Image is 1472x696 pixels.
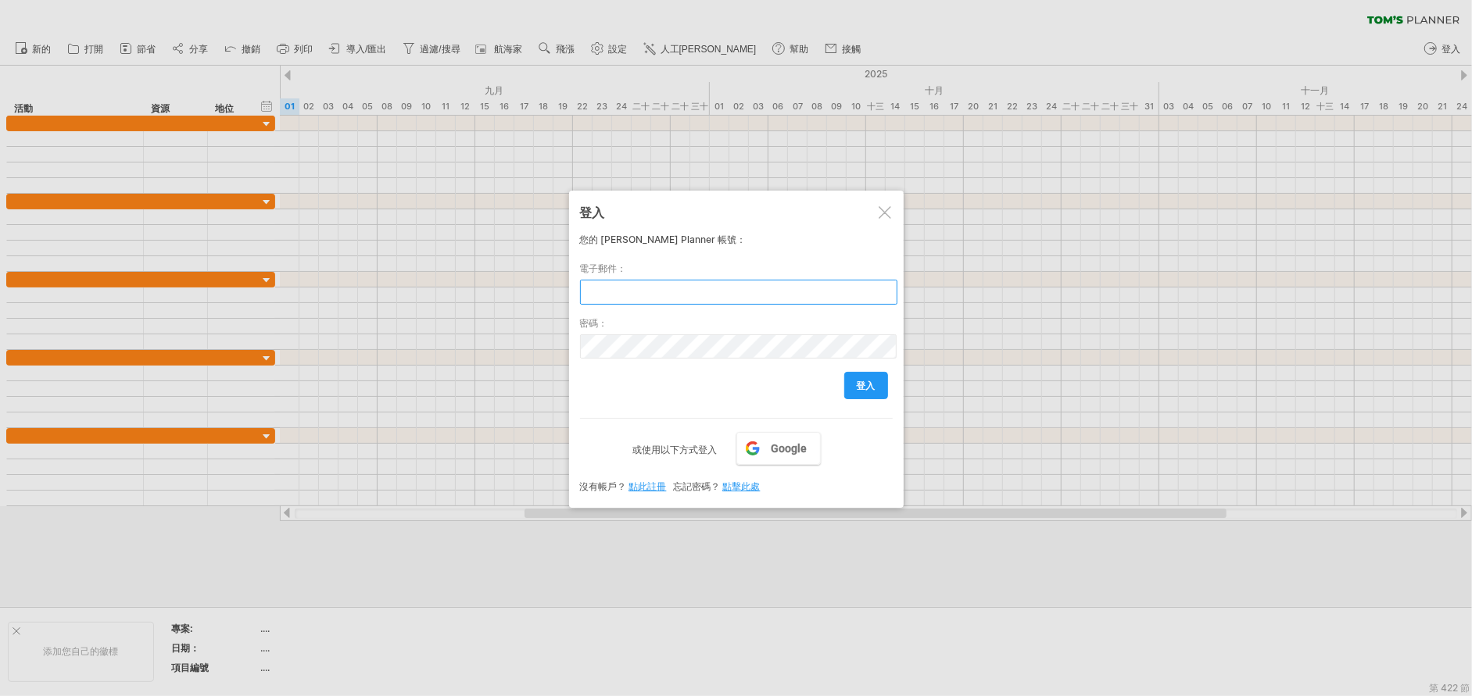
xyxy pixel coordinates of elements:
a: 登入 [844,372,888,399]
a: Google [736,432,821,465]
font: 沒有帳戶？ [580,480,627,492]
font: 電子郵件： [580,262,627,274]
font: Google [772,442,808,455]
font: 忘記密碼？ [674,480,721,492]
a: 點此註冊 [629,480,667,492]
font: 您的 [PERSON_NAME] Planner 帳號： [580,234,747,245]
font: 密碼： [580,317,608,329]
font: 登入 [580,205,605,220]
font: 登入 [857,380,876,391]
a: 點擊此處 [723,480,761,492]
font: 或使用以下方式登入 [633,444,718,455]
